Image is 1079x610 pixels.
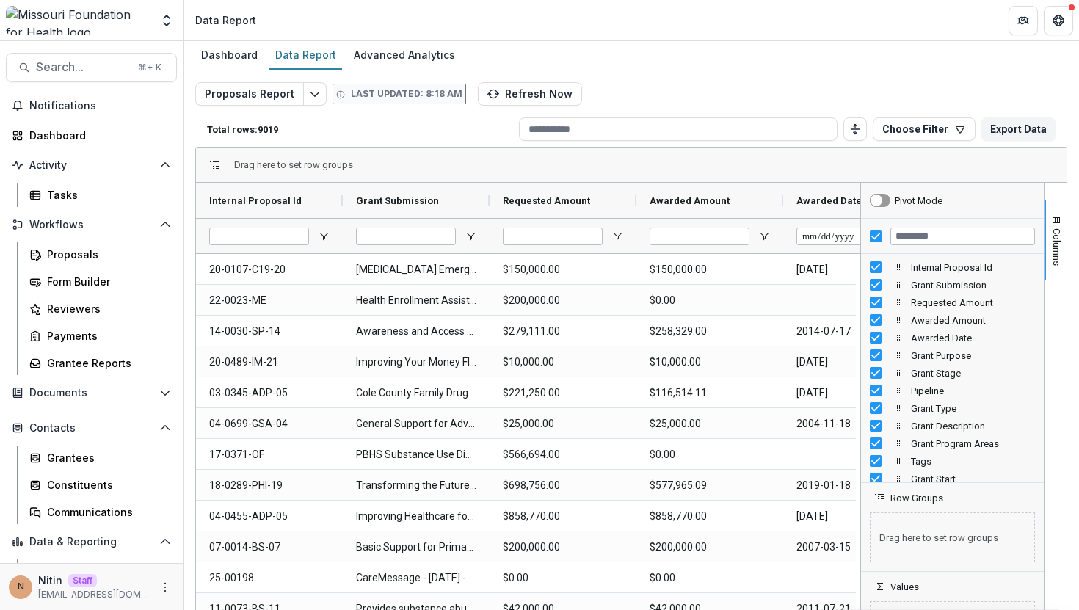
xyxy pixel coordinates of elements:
[650,347,770,377] span: $10,000.00
[478,82,582,106] button: Refresh Now
[503,471,623,501] span: $698,756.00
[503,409,623,439] span: $25,000.00
[861,329,1044,346] div: Awarded Date Column
[911,421,1035,432] span: Grant Description
[796,501,917,531] span: [DATE]
[911,368,1035,379] span: Grant Stage
[861,417,1044,435] div: Grant Description Column
[23,297,177,321] a: Reviewers
[156,6,177,35] button: Open entity switcher
[195,12,256,28] div: Data Report
[796,195,862,206] span: Awarded Date
[29,159,153,172] span: Activity
[356,409,476,439] span: General Support for Advocacy
[36,60,129,74] span: Search...
[23,500,177,524] a: Communications
[796,409,917,439] span: 2004-11-18
[911,350,1035,361] span: Grant Purpose
[234,159,353,170] span: Drag here to set row groups
[796,316,917,346] span: 2014-07-17
[356,228,456,245] input: Grant Submission Filter Input
[23,242,177,266] a: Proposals
[6,123,177,148] a: Dashboard
[650,501,770,531] span: $858,770.00
[351,87,462,101] p: Last updated: 8:18 AM
[650,286,770,316] span: $0.00
[911,262,1035,273] span: Internal Proposal Id
[796,532,917,562] span: 2007-03-15
[1009,6,1038,35] button: Partners
[1044,6,1073,35] button: Get Help
[911,473,1035,484] span: Grant Start
[861,346,1044,364] div: Grant Purpose Column
[650,378,770,408] span: $116,514.11
[156,578,174,596] button: More
[29,219,153,231] span: Workflows
[6,53,177,82] button: Search...
[1051,228,1062,266] span: Columns
[23,351,177,375] a: Grantee Reports
[29,100,171,112] span: Notifications
[47,355,165,371] div: Grantee Reports
[47,301,165,316] div: Reviewers
[911,333,1035,344] span: Awarded Date
[356,347,476,377] span: Improving Your Money Flow
[195,41,264,70] a: Dashboard
[861,364,1044,382] div: Grant Stage Column
[356,195,439,206] span: Grant Submission
[843,117,867,141] button: Toggle auto height
[356,563,476,593] span: CareMessage - [DATE] - [DATE] Request for Concept Papers
[6,6,150,35] img: Missouri Foundation for Health logo
[861,399,1044,417] div: Grant Type Column
[650,532,770,562] span: $200,000.00
[650,195,730,206] span: Awarded Amount
[911,438,1035,449] span: Grant Program Areas
[861,276,1044,294] div: Grant Submission Column
[861,504,1044,571] div: Row Groups
[18,582,24,592] div: Nitin
[195,82,304,106] button: Proposals Report
[796,471,917,501] span: 2019-01-18
[503,501,623,531] span: $858,770.00
[650,255,770,285] span: $150,000.00
[209,378,330,408] span: 03-0345-ADP-05
[209,471,330,501] span: 18-0289-PHI-19
[356,532,476,562] span: Basic Support for Primary Care Services
[465,230,476,242] button: Open Filter Menu
[38,588,150,601] p: [EMAIL_ADDRESS][DOMAIN_NAME]
[356,501,476,531] span: Improving Healthcare for the Dually Diagnosed
[911,315,1035,326] span: Awarded Amount
[356,316,476,346] span: Awareness and Access to Perinatal Bereavement Care
[911,385,1035,396] span: Pipeline
[873,117,976,141] button: Choose Filter
[209,532,330,562] span: 07-0014-BS-07
[911,403,1035,414] span: Grant Type
[503,228,603,245] input: Requested Amount Filter Input
[209,347,330,377] span: 20-0489-IM-21
[23,183,177,207] a: Tasks
[23,269,177,294] a: Form Builder
[29,128,165,143] div: Dashboard
[861,311,1044,329] div: Awarded Amount Column
[981,117,1056,141] button: Export Data
[47,504,165,520] div: Communications
[503,195,590,206] span: Requested Amount
[796,347,917,377] span: [DATE]
[269,44,342,65] div: Data Report
[911,297,1035,308] span: Requested Amount
[503,440,623,470] span: $566,694.00
[207,124,513,135] p: Total rows: 9019
[23,559,177,584] a: Dashboard
[861,452,1044,470] div: Tags Column
[796,228,896,245] input: Awarded Date Filter Input
[650,228,749,245] input: Awarded Amount Filter Input
[861,470,1044,487] div: Grant Start Column
[29,387,153,399] span: Documents
[503,532,623,562] span: $200,000.00
[47,274,165,289] div: Form Builder
[6,94,177,117] button: Notifications
[356,440,476,470] span: PBHS Substance Use Disorders Clinic
[6,530,177,553] button: Open Data & Reporting
[209,286,330,316] span: 22-0023-ME
[895,195,942,206] div: Pivot Mode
